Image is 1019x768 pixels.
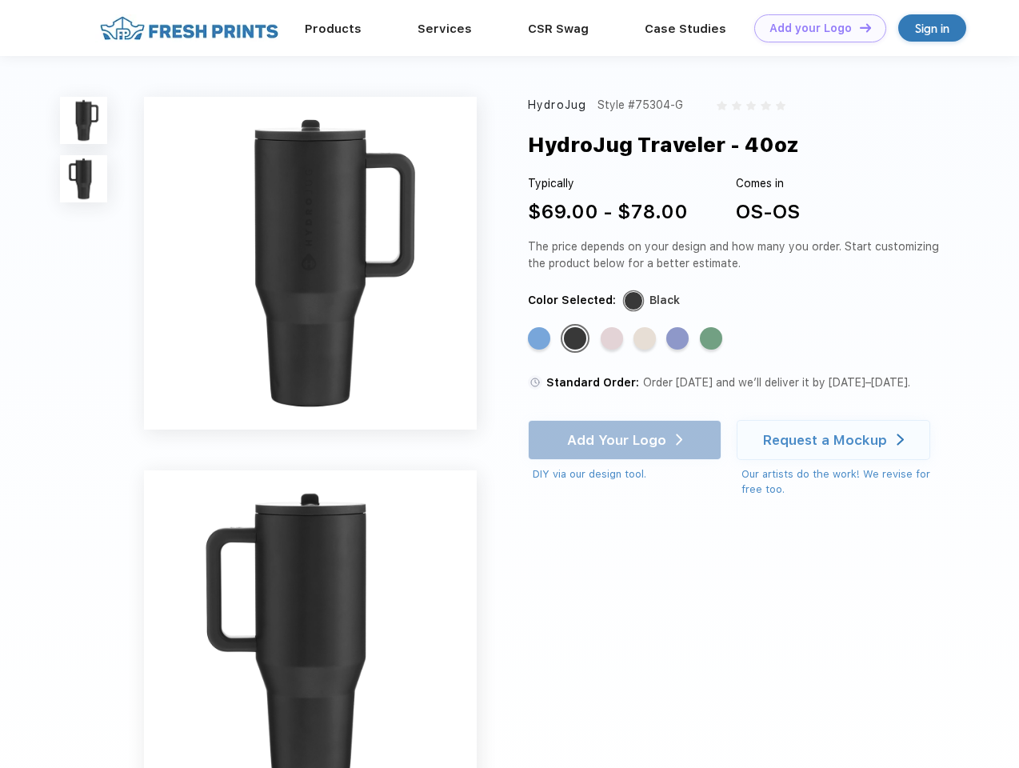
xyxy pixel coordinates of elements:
[528,198,688,226] div: $69.00 - $78.00
[60,97,107,144] img: func=resize&h=100
[860,23,871,32] img: DT
[769,22,852,35] div: Add your Logo
[649,292,680,309] div: Black
[528,175,688,192] div: Typically
[528,292,616,309] div: Color Selected:
[528,327,550,350] div: Riptide
[564,327,586,350] div: Black
[60,155,107,202] img: func=resize&h=100
[717,101,726,110] img: gray_star.svg
[763,432,887,448] div: Request a Mockup
[533,466,721,482] div: DIY via our design tool.
[700,327,722,350] div: Sage
[666,327,689,350] div: Peri
[736,198,800,226] div: OS-OS
[305,22,362,36] a: Products
[95,14,283,42] img: fo%20logo%202.webp
[761,101,770,110] img: gray_star.svg
[741,466,945,498] div: Our artists do the work! We revise for free too.
[643,376,910,389] span: Order [DATE] and we’ll deliver it by [DATE]–[DATE].
[736,175,800,192] div: Comes in
[732,101,741,110] img: gray_star.svg
[746,101,756,110] img: gray_star.svg
[776,101,785,110] img: gray_star.svg
[633,327,656,350] div: Cream
[601,327,623,350] div: Pink Sand
[528,375,542,390] img: standard order
[528,130,799,160] div: HydroJug Traveler - 40oz
[898,14,966,42] a: Sign in
[144,97,477,430] img: func=resize&h=640
[528,238,945,272] div: The price depends on your design and how many you order. Start customizing the product below for ...
[597,97,683,114] div: Style #75304-G
[915,19,949,38] div: Sign in
[897,434,904,446] img: white arrow
[528,97,586,114] div: HydroJug
[546,376,639,389] span: Standard Order:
